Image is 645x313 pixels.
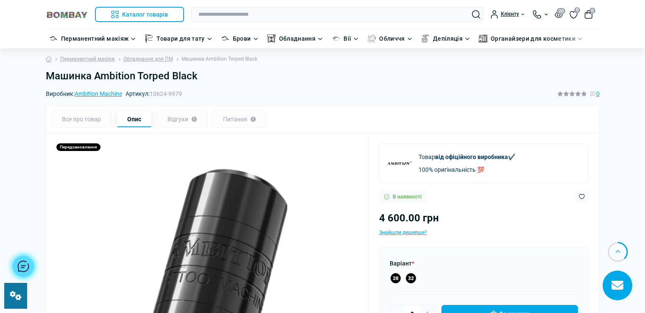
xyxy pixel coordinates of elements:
[51,111,112,128] div: Все про товар
[584,10,593,19] button: 0
[75,90,122,97] a: Ambition Machine
[60,55,115,63] a: Перманентний макіяж
[386,151,412,176] img: Ambition Machine
[379,229,427,235] span: Знайшли дешевше?
[555,11,563,18] button: 20
[117,111,152,128] div: Опис
[479,34,487,43] img: Органайзери для косметики
[156,34,204,43] a: Товари для тату
[61,34,129,43] a: Перманентний макіяж
[221,34,229,43] img: Брови
[419,152,515,162] p: Товар ✔️
[405,272,417,284] label: 32 mm +4 600.00 грн
[421,34,430,43] img: Депіляція
[145,34,153,43] img: Товари для тату
[596,89,600,98] span: 0
[367,34,376,43] img: Обличчя
[46,91,122,97] span: Виробник:
[435,154,508,160] b: від офіційного виробника
[343,34,351,43] a: Вії
[379,34,405,43] a: Обличчя
[332,34,340,43] img: Вії
[390,272,402,284] label: 28 mm +4 600.00 грн
[379,190,427,203] div: В наявності
[95,7,184,22] button: Каталог товарів
[157,111,207,128] div: Відгуки
[126,91,182,97] span: Артикул:
[123,55,173,63] a: Обладнання для ПМ
[46,70,600,82] h1: Машинка Ambition Torped Black
[491,34,575,43] a: Органайзери для косметики
[173,55,257,63] li: Машинка Ambition Torped Black
[379,212,439,224] span: 4 600.00 грн
[589,8,595,14] span: 0
[574,7,580,13] span: 0
[267,34,276,43] img: Обладнання
[46,11,88,19] img: BOMBAY
[575,190,589,203] button: Wishlist button
[557,8,565,14] span: 20
[390,259,414,268] label: Варіант
[433,34,463,43] a: Депіляція
[233,34,251,43] a: Брови
[570,10,578,19] a: 0
[212,111,266,128] div: Питання
[49,34,58,43] img: Перманентний макіяж
[46,48,600,70] nav: breadcrumb
[150,90,182,97] span: 10624-9979
[419,165,515,174] p: 100% оригінальність 💯
[472,10,480,19] button: Search
[279,34,316,43] a: Обладнання
[56,143,101,151] div: Передзамовлення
